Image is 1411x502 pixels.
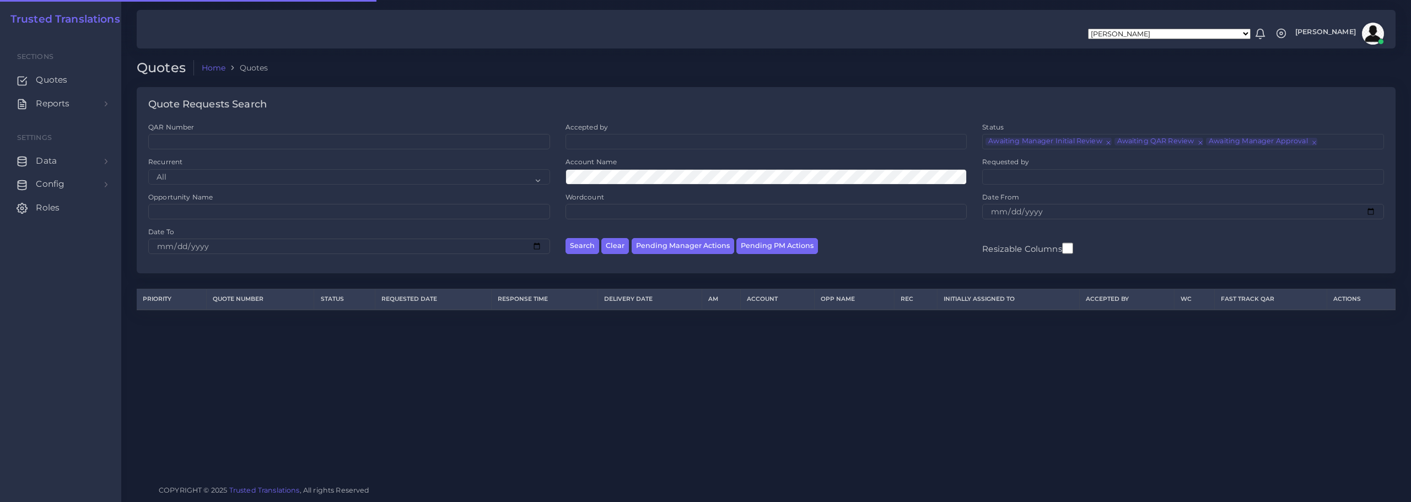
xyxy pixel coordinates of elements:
[598,289,702,310] th: Delivery Date
[375,289,492,310] th: Requested Date
[815,289,895,310] th: Opp Name
[148,99,267,111] h4: Quote Requests Search
[982,157,1029,166] label: Requested by
[1206,138,1317,145] li: Awaiting Manager Approval
[740,289,814,310] th: Account
[159,484,370,496] span: COPYRIGHT © 2025
[36,178,64,190] span: Config
[736,238,818,254] button: Pending PM Actions
[1295,29,1356,36] span: [PERSON_NAME]
[36,202,60,214] span: Roles
[938,289,1080,310] th: Initially Assigned to
[1362,23,1384,45] img: avatar
[491,289,598,310] th: Response Time
[8,172,113,196] a: Config
[148,192,213,202] label: Opportunity Name
[566,192,604,202] label: Wordcount
[1174,289,1214,310] th: WC
[137,289,207,310] th: Priority
[566,122,608,132] label: Accepted by
[17,52,53,61] span: Sections
[985,138,1111,145] li: Awaiting Manager Initial Review
[3,13,120,26] a: Trusted Translations
[8,196,113,219] a: Roles
[8,92,113,115] a: Reports
[300,484,370,496] span: , All rights Reserved
[207,289,314,310] th: Quote Number
[36,98,69,110] span: Reports
[982,241,1073,255] label: Resizable Columns
[36,74,67,86] span: Quotes
[17,133,52,142] span: Settings
[894,289,937,310] th: REC
[314,289,375,310] th: Status
[702,289,740,310] th: AM
[1062,241,1073,255] input: Resizable Columns
[8,149,113,172] a: Data
[566,157,617,166] label: Account Name
[982,192,1019,202] label: Date From
[1327,289,1395,310] th: Actions
[36,155,57,167] span: Data
[1079,289,1174,310] th: Accepted by
[566,238,599,254] button: Search
[8,68,113,91] a: Quotes
[137,60,194,76] h2: Quotes
[982,122,1004,132] label: Status
[229,486,300,494] a: Trusted Translations
[601,238,629,254] button: Clear
[148,122,194,132] label: QAR Number
[148,227,174,236] label: Date To
[1114,138,1204,145] li: Awaiting QAR Review
[202,62,226,73] a: Home
[225,62,268,73] li: Quotes
[1290,23,1388,45] a: [PERSON_NAME]avatar
[1214,289,1327,310] th: Fast Track QAR
[632,238,734,254] button: Pending Manager Actions
[148,157,182,166] label: Recurrent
